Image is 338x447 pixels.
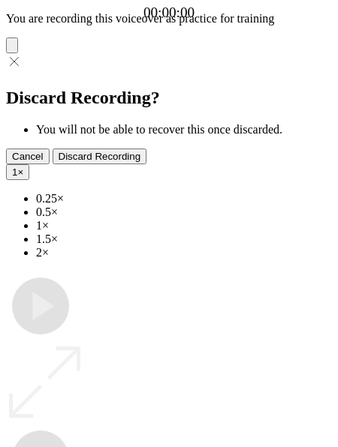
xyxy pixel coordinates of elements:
p: You are recording this voiceover as practice for training [6,12,332,25]
li: 2× [36,246,332,259]
li: 0.5× [36,205,332,219]
span: 1 [12,166,17,178]
li: 1.5× [36,232,332,246]
button: 1× [6,164,29,180]
button: Discard Recording [53,148,147,164]
a: 00:00:00 [143,4,195,21]
li: 1× [36,219,332,232]
li: 0.25× [36,192,332,205]
button: Cancel [6,148,50,164]
li: You will not be able to recover this once discarded. [36,123,332,136]
h2: Discard Recording? [6,88,332,108]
